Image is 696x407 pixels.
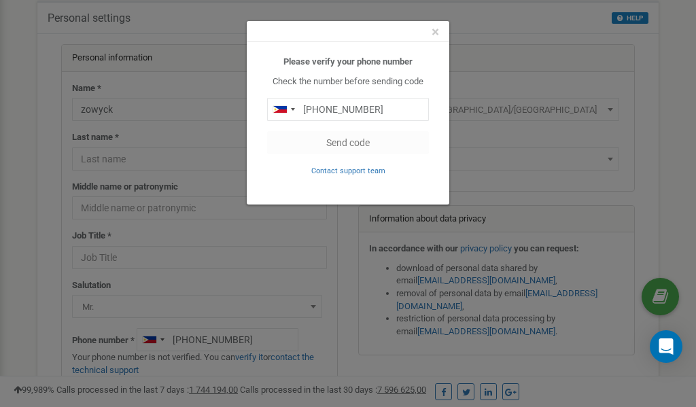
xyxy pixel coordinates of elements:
[432,24,439,40] span: ×
[650,330,682,363] div: Open Intercom Messenger
[267,75,429,88] p: Check the number before sending code
[267,98,429,121] input: 0905 123 4567
[311,165,385,175] a: Contact support team
[283,56,413,67] b: Please verify your phone number
[432,25,439,39] button: Close
[268,99,299,120] div: Telephone country code
[311,166,385,175] small: Contact support team
[267,131,429,154] button: Send code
